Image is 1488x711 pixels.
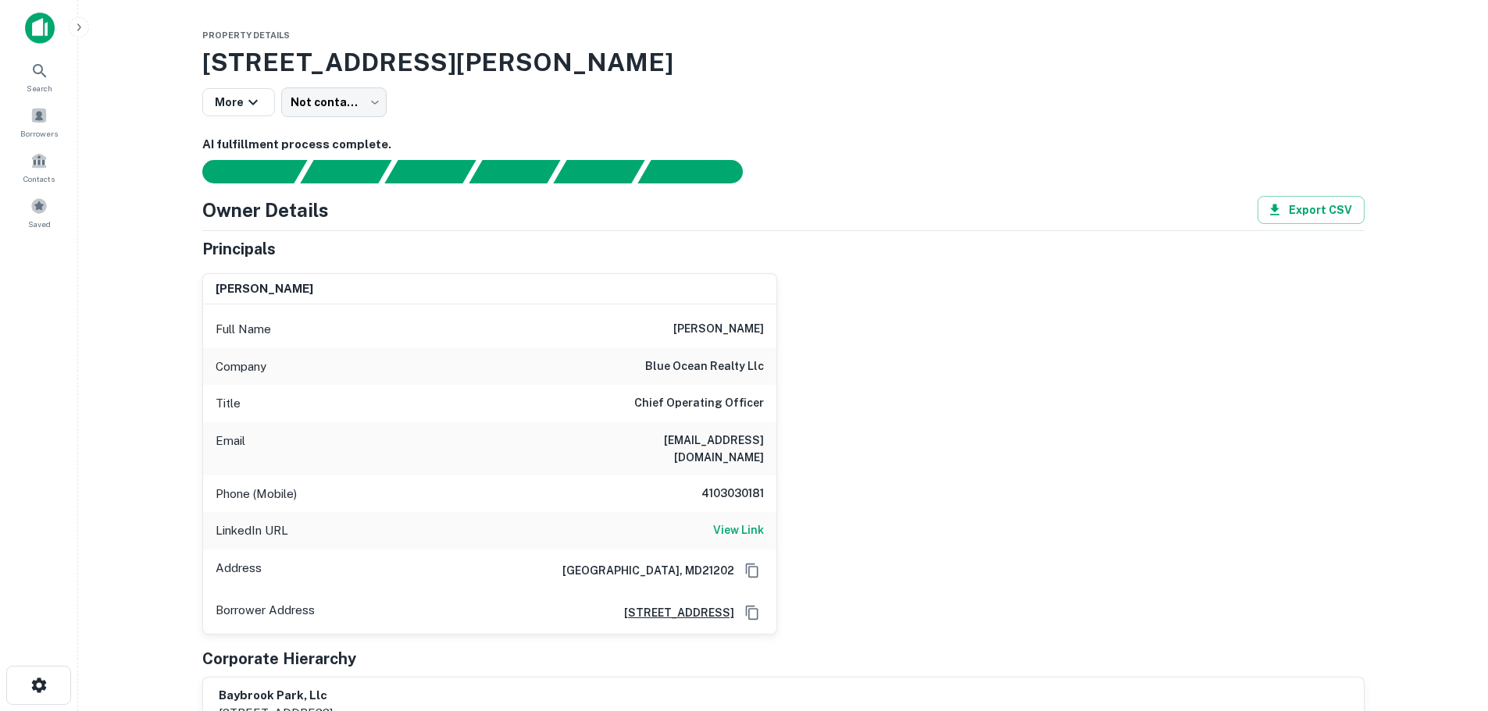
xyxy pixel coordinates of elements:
[384,160,476,183] div: Documents found, AI parsing details...
[202,30,290,40] span: Property Details
[553,160,644,183] div: Principals found, still searching for contact information. This may take time...
[20,127,58,140] span: Borrowers
[216,357,266,376] p: Company
[216,320,271,339] p: Full Name
[645,357,764,376] h6: blue ocean realty llc
[300,160,391,183] div: Your request is received and processing...
[740,601,764,624] button: Copy Address
[740,559,764,582] button: Copy Address
[673,320,764,339] h6: [PERSON_NAME]
[469,160,560,183] div: Principals found, AI now looking for contact information...
[216,521,288,540] p: LinkedIn URL
[216,601,315,624] p: Borrower Address
[184,160,301,183] div: Sending borrower request to AI...
[202,44,1365,81] h3: [STREET_ADDRESS][PERSON_NAME]
[612,604,734,621] a: [STREET_ADDRESS]
[202,196,329,224] h4: Owner Details
[713,521,764,540] a: View Link
[219,687,333,705] h6: baybrook park, llc
[23,172,55,185] span: Contacts
[202,88,275,116] button: More
[202,136,1365,154] h6: AI fulfillment process complete.
[550,562,734,579] h6: [GEOGRAPHIC_DATA], MD21202
[634,394,764,413] h6: Chief Operating Officer
[202,237,276,261] h5: Principals
[281,87,387,117] div: Not contacted
[25,12,55,44] img: capitalize-icon.png
[216,559,262,582] p: Address
[638,160,762,183] div: AI fulfillment process complete.
[670,485,764,503] h6: 4103030181
[216,280,313,298] h6: [PERSON_NAME]
[28,218,51,230] span: Saved
[713,521,764,539] h6: View Link
[1258,196,1365,224] button: Export CSV
[216,394,241,413] p: Title
[576,432,764,466] h6: [EMAIL_ADDRESS][DOMAIN_NAME]
[27,82,52,94] span: Search
[216,485,297,503] p: Phone (Mobile)
[5,191,73,233] a: Saved
[1410,586,1488,661] iframe: Chat Widget
[5,101,73,143] a: Borrowers
[5,55,73,98] a: Search
[5,146,73,188] a: Contacts
[202,647,356,670] h5: Corporate Hierarchy
[216,432,245,466] p: Email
